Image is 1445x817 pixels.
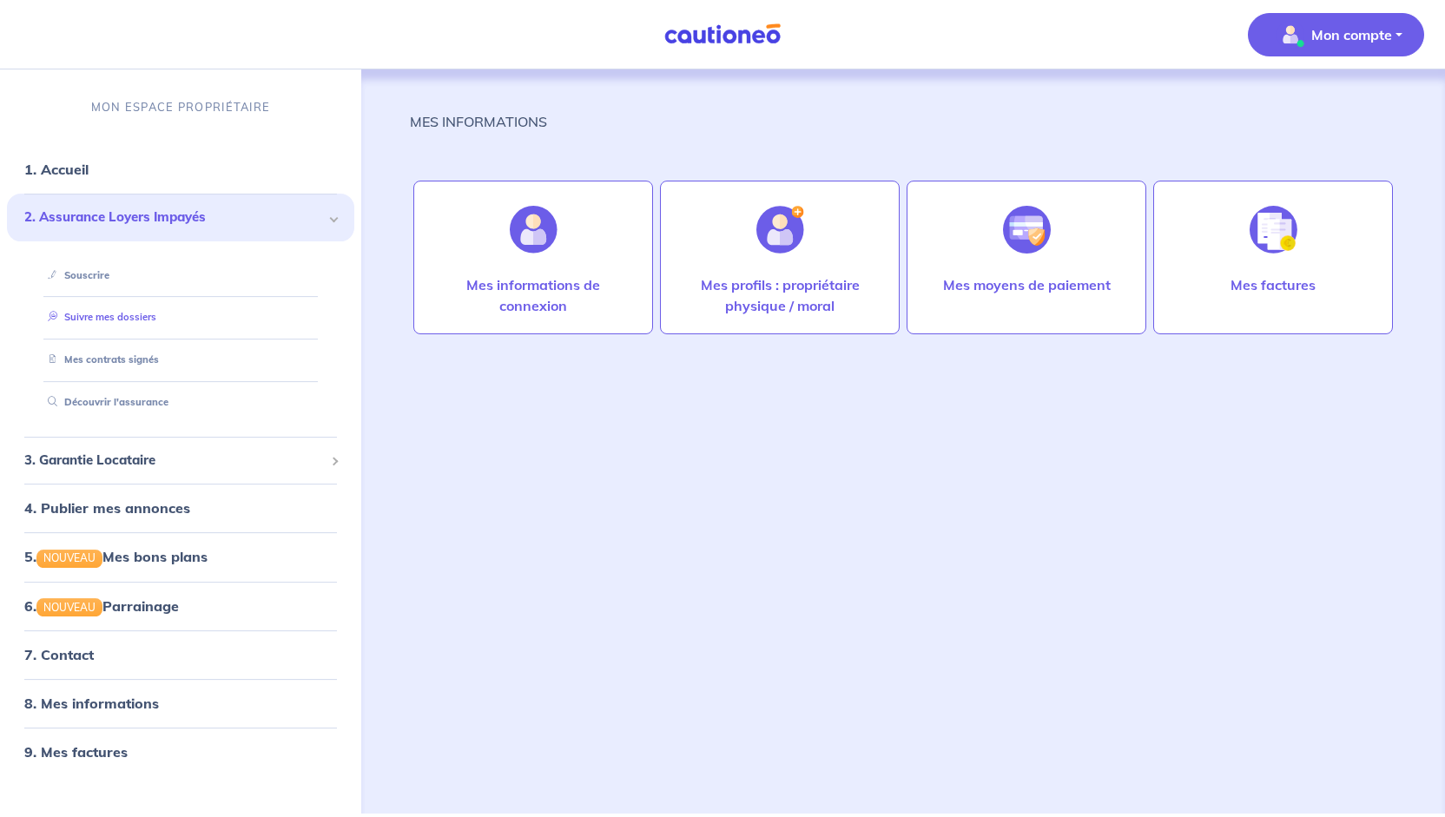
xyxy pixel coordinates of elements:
[410,111,547,132] p: MES INFORMATIONS
[943,274,1111,295] p: Mes moyens de paiement
[432,274,635,316] p: Mes informations de connexion
[41,312,156,324] a: Suivre mes dossiers
[7,637,354,672] div: 7. Contact
[41,353,159,366] a: Mes contrats signés
[1311,24,1392,45] p: Mon compte
[7,686,354,721] div: 8. Mes informations
[1248,13,1424,56] button: illu_account_valid_menu.svgMon compte
[24,548,208,565] a: 5.NOUVEAUMes bons plans
[7,589,354,623] div: 6.NOUVEAUParrainage
[7,735,354,769] div: 9. Mes factures
[28,261,333,290] div: Souscrire
[657,23,788,45] img: Cautioneo
[1003,206,1051,254] img: illu_credit_card_no_anim.svg
[24,499,190,517] a: 4. Publier mes annonces
[28,388,333,417] div: Découvrir l'assurance
[7,444,354,478] div: 3. Garantie Locataire
[91,99,270,115] p: MON ESPACE PROPRIÉTAIRE
[24,597,179,615] a: 6.NOUVEAUParrainage
[28,346,333,374] div: Mes contrats signés
[678,274,881,316] p: Mes profils : propriétaire physique / moral
[28,304,333,333] div: Suivre mes dossiers
[7,194,354,241] div: 2. Assurance Loyers Impayés
[510,206,558,254] img: illu_account.svg
[24,646,94,663] a: 7. Contact
[24,695,159,712] a: 8. Mes informations
[1277,21,1304,49] img: illu_account_valid_menu.svg
[1231,274,1316,295] p: Mes factures
[1250,206,1297,254] img: illu_invoice.svg
[24,451,324,471] span: 3. Garantie Locataire
[7,491,354,525] div: 4. Publier mes annonces
[756,206,804,254] img: illu_account_add.svg
[24,743,128,761] a: 9. Mes factures
[24,208,324,227] span: 2. Assurance Loyers Impayés
[24,161,89,178] a: 1. Accueil
[7,152,354,187] div: 1. Accueil
[7,539,354,574] div: 5.NOUVEAUMes bons plans
[41,269,109,281] a: Souscrire
[41,396,168,408] a: Découvrir l'assurance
